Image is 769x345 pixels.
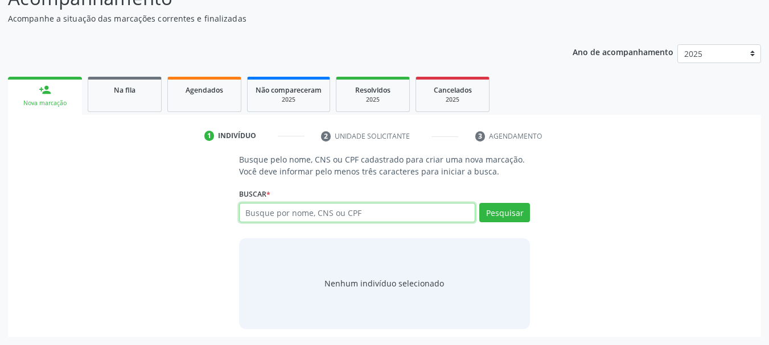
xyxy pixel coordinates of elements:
[434,85,472,95] span: Cancelados
[39,84,51,96] div: person_add
[204,131,215,141] div: 1
[239,203,476,222] input: Busque por nome, CNS ou CPF
[239,153,531,177] p: Busque pelo nome, CNS ou CPF cadastrado para criar uma nova marcação. Você deve informar pelo men...
[424,95,481,104] div: 2025
[218,131,256,141] div: Indivíduo
[186,85,223,95] span: Agendados
[355,85,390,95] span: Resolvidos
[8,13,535,24] p: Acompanhe a situação das marcações correntes e finalizadas
[324,277,444,289] div: Nenhum indivíduo selecionado
[256,95,322,104] div: 2025
[256,85,322,95] span: Não compareceram
[479,203,530,222] button: Pesquisar
[344,95,401,104] div: 2025
[114,85,135,95] span: Na fila
[573,44,673,59] p: Ano de acompanhamento
[239,185,270,203] label: Buscar
[16,99,74,107] div: Nova marcação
